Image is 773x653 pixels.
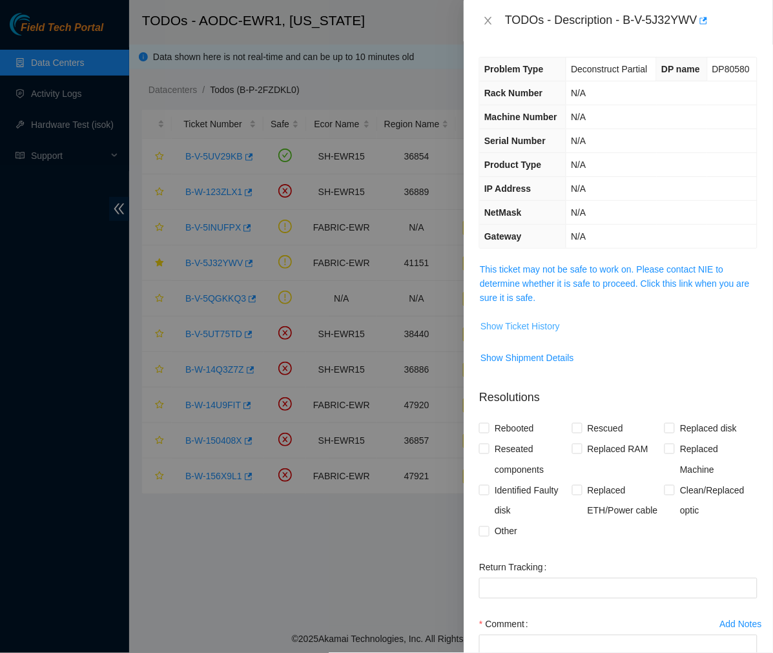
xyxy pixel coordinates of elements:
span: N/A [571,160,586,170]
span: Serial Number [484,136,546,146]
span: Rescued [582,418,628,439]
span: N/A [571,88,586,98]
span: Machine Number [484,112,557,122]
span: Clean/Replaced optic [675,480,758,521]
span: N/A [571,183,586,194]
div: Add Notes [720,620,762,629]
span: Show Ticket History [480,319,560,333]
span: N/A [571,207,586,218]
span: Product Type [484,160,541,170]
span: Replaced RAM [582,439,654,459]
p: Resolutions [479,378,758,406]
span: Replaced disk [675,418,742,439]
span: Problem Type [484,64,544,74]
span: Rack Number [484,88,542,98]
span: Rebooted [490,418,539,439]
span: Identified Faulty disk [490,480,572,521]
input: Return Tracking [479,578,758,599]
span: Replaced Machine [675,439,758,480]
span: Deconstruct Partial [571,64,647,74]
a: This ticket may not be safe to work on. Please contact NIE to determine whether it is safe to pro... [480,264,750,303]
span: Other [490,521,522,542]
span: close [483,16,493,26]
button: Close [479,15,497,27]
span: Show Shipment Details [480,351,574,365]
span: DP80580 [712,64,750,74]
span: DP name [661,64,700,74]
label: Return Tracking [479,557,552,578]
label: Comment [479,614,533,635]
button: Show Shipment Details [480,347,575,368]
span: N/A [571,112,586,122]
div: TODOs - Description - B-V-5J32YWV [505,10,758,31]
button: Show Ticket History [480,316,561,337]
span: NetMask [484,207,522,218]
span: N/A [571,136,586,146]
span: IP Address [484,183,531,194]
span: N/A [571,231,586,242]
span: Reseated components [490,439,572,480]
span: Gateway [484,231,522,242]
button: Add Notes [719,614,763,635]
span: Replaced ETH/Power cable [582,480,665,521]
